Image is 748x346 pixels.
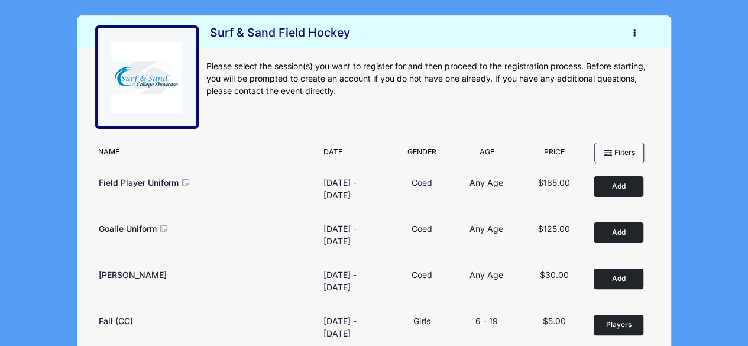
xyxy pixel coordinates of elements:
[594,143,644,163] button: Filters
[206,22,354,43] h1: Surf & Sand Field Hockey
[99,270,167,280] span: [PERSON_NAME]
[594,222,643,243] button: Add
[412,177,432,187] span: Coed
[475,316,498,326] span: 6 - 19
[469,270,503,280] span: Any Age
[111,42,182,113] img: logo
[539,270,568,280] span: $30.00
[412,224,432,234] span: Coed
[323,315,385,339] div: [DATE] - [DATE]
[99,316,133,326] span: Fall (CC)
[206,60,653,98] div: Please select the session(s) you want to register for and then proceed to the registration proces...
[594,269,643,289] button: Add
[520,147,588,163] div: Price
[469,177,503,187] span: Any Age
[318,147,391,163] div: Date
[323,269,385,293] div: [DATE] - [DATE]
[391,147,453,163] div: Gender
[453,147,520,163] div: Age
[469,224,503,234] span: Any Age
[92,147,318,163] div: Name
[323,222,385,247] div: [DATE] - [DATE]
[594,176,643,197] button: Add
[542,316,565,326] span: $5.00
[605,319,631,330] span: Players
[323,176,385,201] div: [DATE] - [DATE]
[594,315,643,335] button: Players
[412,270,432,280] span: Coed
[538,177,570,187] span: $185.00
[413,316,430,326] span: Girls
[99,177,179,187] span: Field Player Uniform
[99,224,157,234] span: Goalie Uniform
[538,224,570,234] span: $125.00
